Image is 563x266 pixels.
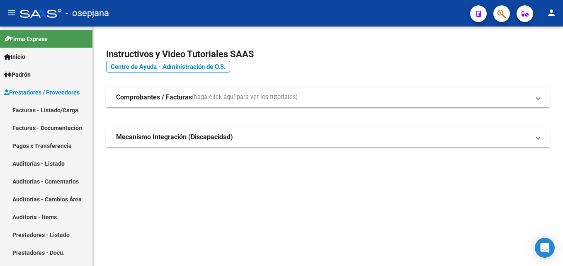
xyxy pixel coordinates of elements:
[106,127,550,147] mat-expansion-panel-header: Mecanismo Integración (Discapacidad)
[4,88,80,97] span: Prestadores / Proveedores
[106,61,230,73] a: Centro de Ayuda - Administración de O.S.
[66,4,109,22] span: - osepjana
[116,133,233,142] strong: Mecanismo Integración (Discapacidad)
[192,93,298,102] span: (haga click aquí para ver los tutoriales)
[106,87,550,107] mat-expansion-panel-header: Comprobantes / Facturas(haga click aquí para ver los tutoriales)
[116,93,192,102] strong: Comprobantes / Facturas
[4,34,47,44] span: Firma Express
[7,8,17,18] mat-icon: menu
[4,52,25,61] span: Inicio
[535,238,555,258] div: Open Intercom Messenger
[4,70,31,79] span: Padrón
[106,46,550,62] h2: Instructivos y Video Tutoriales SAAS
[546,8,556,18] mat-icon: person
